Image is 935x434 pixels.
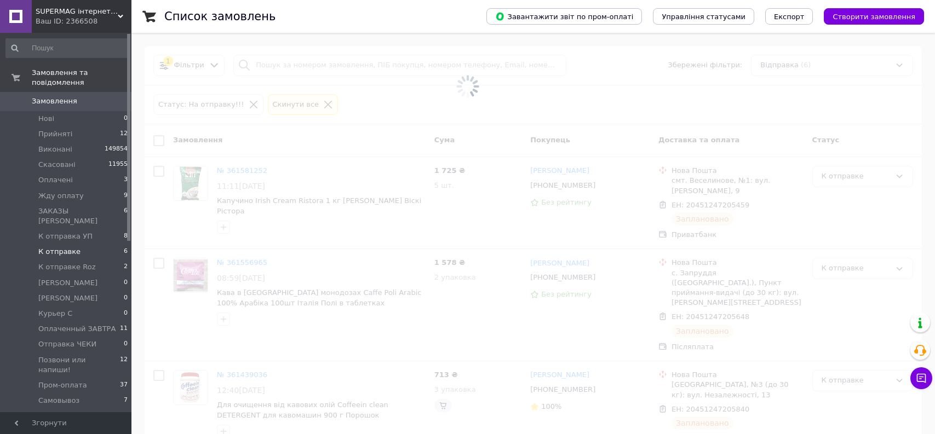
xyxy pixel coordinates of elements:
span: Самовывоз [38,396,79,406]
span: 11955 [108,160,128,170]
button: Завантажити звіт по пром-оплаті [486,8,642,25]
span: 3 [124,175,128,185]
span: 9 [124,191,128,201]
button: Управління статусами [653,8,754,25]
span: 2 [124,262,128,272]
span: К отправке [38,247,81,257]
span: Прийняті [38,129,72,139]
span: Пром-оплата [38,380,87,390]
span: 0 [124,339,128,349]
span: Жду оплату [38,191,84,201]
span: Замовлення [32,96,77,106]
a: Створити замовлення [813,12,924,20]
span: 0 [124,309,128,319]
span: Завантажити звіт по пром-оплаті [495,11,633,21]
button: Експорт [765,8,813,25]
span: 12 [120,355,128,375]
span: SUPERMAG інтернет магазин [36,7,118,16]
span: 12 [120,129,128,139]
button: Створити замовлення [824,8,924,25]
span: Отправка ЧЕКИ [38,339,96,349]
span: К отправка УП [38,232,93,241]
span: 8 [124,232,128,241]
span: Нові [38,114,54,124]
span: Позвони или напиши! [38,355,120,375]
span: Курьер С [38,309,72,319]
div: Ваш ID: 2366508 [36,16,131,26]
span: Експорт [774,13,805,21]
span: Виконані [38,144,72,154]
span: 6 [124,247,128,257]
span: Управління статусами [662,13,745,21]
span: Скасовані [38,160,76,170]
span: 63 [120,411,128,421]
span: 0 [124,278,128,288]
span: [PERSON_NAME] [38,278,97,288]
span: К отправке Roz [38,262,95,272]
span: 149854 [105,144,128,154]
span: Замовлення та повідомлення [32,68,131,88]
span: 0 [124,114,128,124]
button: Чат з покупцем [910,367,932,389]
span: Оплачені [38,175,73,185]
span: 6 [124,206,128,226]
span: ЗАКАЗЫ [PERSON_NAME] [38,206,124,226]
span: Оплаченный ЗАВТРА [38,324,116,334]
span: 0 [124,293,128,303]
span: Упакован [38,411,73,421]
span: 11 [120,324,128,334]
span: [PERSON_NAME] [38,293,97,303]
span: 7 [124,396,128,406]
span: 37 [120,380,128,390]
h1: Список замовлень [164,10,276,23]
input: Пошук [5,38,129,58]
span: Створити замовлення [833,13,915,21]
